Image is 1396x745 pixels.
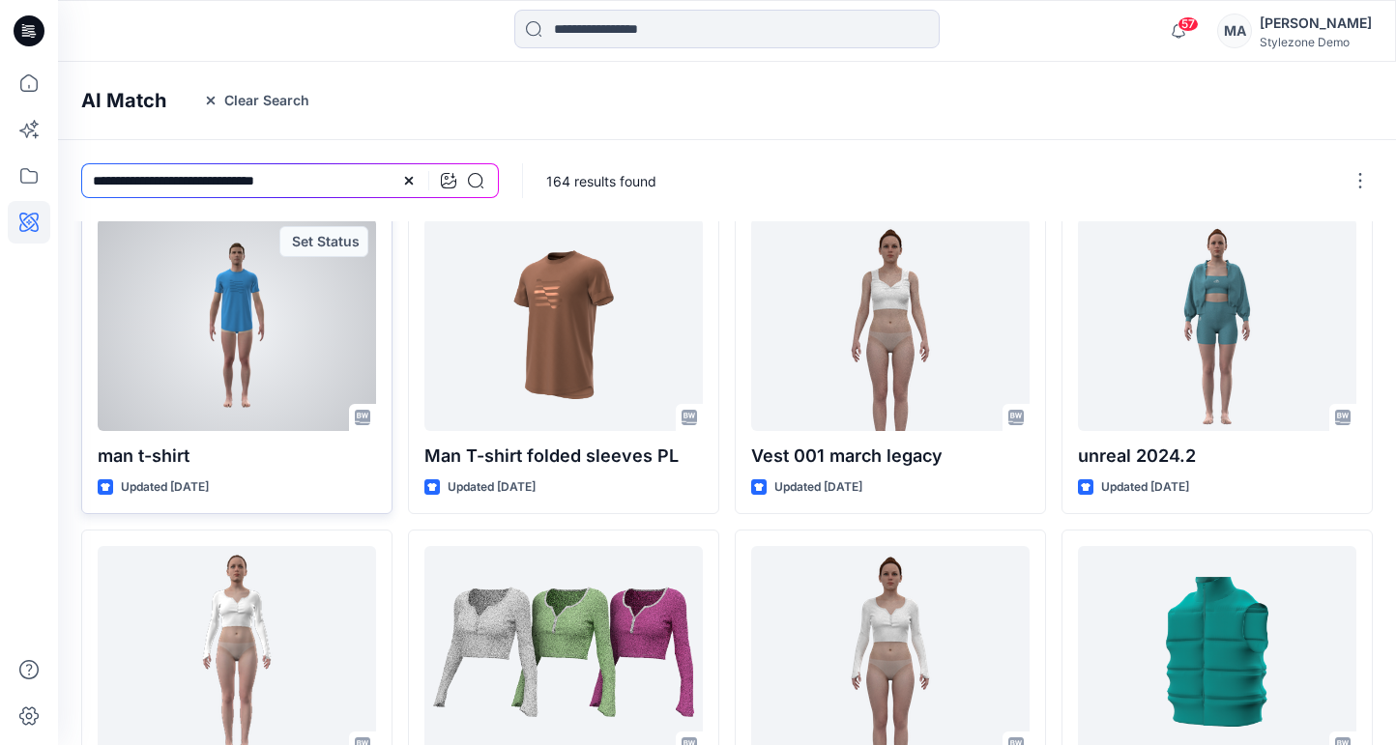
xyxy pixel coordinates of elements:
p: Vest 001 march legacy [751,443,1030,470]
p: Updated [DATE] [774,477,862,498]
p: Updated [DATE] [448,477,536,498]
a: unreal 2024.2 [1078,218,1356,431]
span: 57 [1178,16,1199,32]
div: [PERSON_NAME] [1260,12,1372,35]
p: Man T-shirt folded sleeves PL [424,443,703,470]
button: Clear Search [190,85,322,116]
a: Vest 001 march legacy [751,218,1030,431]
p: 164 results found [546,171,656,191]
p: Updated [DATE] [121,477,209,498]
p: Updated [DATE] [1101,477,1189,498]
div: Stylezone Demo [1260,35,1372,49]
a: man t-shirt [98,218,376,431]
p: man t-shirt [98,443,376,470]
p: unreal 2024.2 [1078,443,1356,470]
h4: AI Match [81,89,166,112]
div: MA [1217,14,1252,48]
a: Man T-shirt folded sleeves PL [424,218,703,431]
